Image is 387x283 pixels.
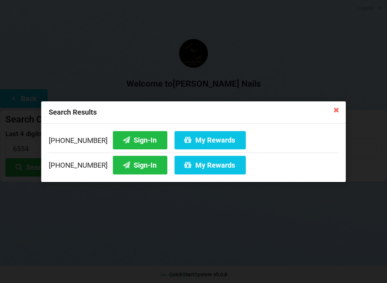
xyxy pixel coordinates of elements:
button: Sign-In [113,131,167,149]
button: Sign-In [113,156,167,174]
button: My Rewards [175,131,246,149]
button: My Rewards [175,156,246,174]
div: [PHONE_NUMBER] [49,131,338,152]
div: [PHONE_NUMBER] [49,152,338,174]
div: Search Results [41,101,346,124]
